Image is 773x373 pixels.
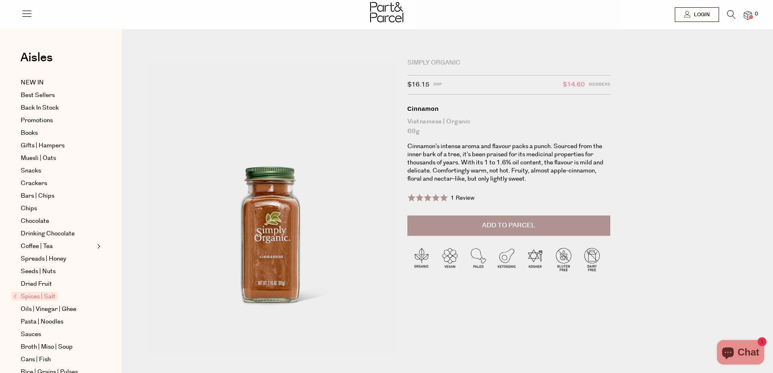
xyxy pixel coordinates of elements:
span: $16.15 [407,80,429,90]
a: 0 [744,11,752,19]
a: Crackers [21,179,95,188]
button: Expand/Collapse Coffee | Tea [95,241,101,251]
span: Add to Parcel [482,221,535,230]
a: Chips [21,204,95,213]
span: Seeds | Nuts [21,267,56,276]
a: Oils | Vinegar | Ghee [21,304,95,314]
a: Best Sellers [21,91,95,100]
a: Dried Fruit [21,279,95,289]
span: 0 [753,11,760,18]
a: Sauces [21,330,95,339]
span: Muesli | Oats [21,153,56,163]
img: P_P-ICONS-Live_Bec_V11_Ketogenic.svg [493,245,521,274]
span: Cans | Fish [21,355,51,364]
a: Chocolate [21,216,95,226]
span: Back In Stock [21,103,59,113]
inbox-online-store-chat: Shopify online store chat [715,340,767,367]
span: Bars | Chips [21,191,54,201]
span: Aisles [20,49,53,67]
span: Snacks [21,166,41,176]
span: $14.60 [563,80,585,90]
span: Spreads | Honey [21,254,66,264]
a: Drinking Chocolate [21,229,95,239]
img: P_P-ICONS-Live_Bec_V11_Paleo.svg [464,245,493,274]
img: Cinnamon [146,62,395,356]
a: NEW IN [21,78,95,88]
img: P_P-ICONS-Live_Bec_V11_Gluten_Free.svg [549,245,578,274]
a: Spices | Salt [13,292,95,302]
span: Members [589,80,610,90]
a: Broth | Miso | Soup [21,342,95,352]
a: Back In Stock [21,103,95,113]
div: Cinnamon [407,105,610,113]
a: Coffee | Tea [21,241,95,251]
div: Vietnamese | Organic 69g [407,117,610,136]
span: 1 Review [450,194,475,202]
span: RRP [433,80,442,90]
img: Part&Parcel [370,2,403,22]
span: Crackers [21,179,47,188]
a: Seeds | Nuts [21,267,95,276]
span: Oils | Vinegar | Ghee [21,304,76,314]
img: P_P-ICONS-Live_Bec_V11_Organic.svg [407,245,436,274]
span: Promotions [21,116,53,125]
div: Simply Organic [407,59,610,67]
span: NEW IN [21,78,44,88]
a: Bars | Chips [21,191,95,201]
span: Coffee | Tea [21,241,53,251]
a: Spreads | Honey [21,254,95,264]
span: Drinking Chocolate [21,229,75,239]
a: Aisles [20,52,53,72]
a: Login [675,7,719,22]
button: Add to Parcel [407,216,610,236]
a: Cans | Fish [21,355,95,364]
span: Broth | Miso | Soup [21,342,73,352]
img: P_P-ICONS-Live_Bec_V11_Kosher.svg [521,245,549,274]
span: Chocolate [21,216,49,226]
span: Pasta | Noodles [21,317,63,327]
a: Muesli | Oats [21,153,95,163]
span: Chips [21,204,37,213]
img: P_P-ICONS-Live_Bec_V11_Vegan.svg [436,245,464,274]
span: Best Sellers [21,91,55,100]
span: Dried Fruit [21,279,52,289]
p: Cinnamon’s intense aroma and flavour packs a punch. Sourced from the inner bark of a tree, it’s b... [407,142,610,183]
span: Sauces [21,330,41,339]
span: Gifts | Hampers [21,141,65,151]
a: Pasta | Noodles [21,317,95,327]
a: Books [21,128,95,138]
img: P_P-ICONS-Live_Bec_V11_Dairy_Free.svg [578,245,606,274]
a: Promotions [21,116,95,125]
span: Spices | Salt [11,292,58,300]
a: Gifts | Hampers [21,141,95,151]
span: Books [21,128,38,138]
span: Login [692,11,710,18]
a: Snacks [21,166,95,176]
